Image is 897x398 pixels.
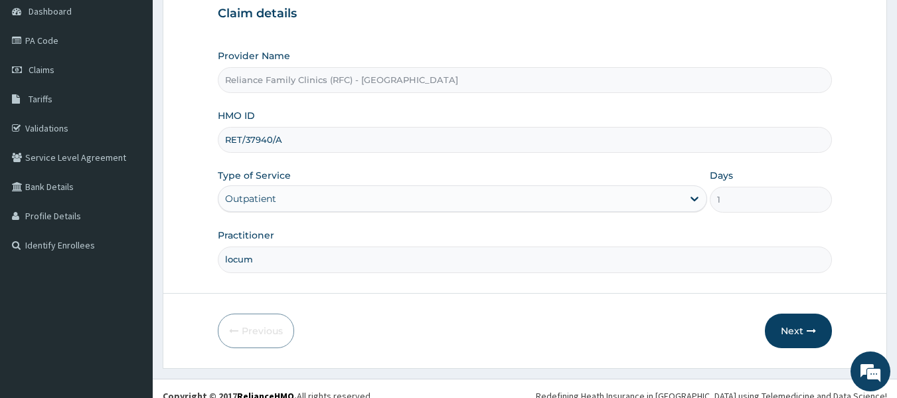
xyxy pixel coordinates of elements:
span: Dashboard [29,5,72,17]
img: d_794563401_company_1708531726252_794563401 [25,66,54,100]
label: Practitioner [218,229,274,242]
div: Minimize live chat window [218,7,250,39]
span: Claims [29,64,54,76]
div: Chat with us now [69,74,223,92]
input: Enter HMO ID [218,127,833,153]
h3: Claim details [218,7,833,21]
label: Type of Service [218,169,291,182]
span: We're online! [77,116,183,250]
label: Days [710,169,733,182]
button: Next [765,314,832,348]
textarea: Type your message and hit 'Enter' [7,260,253,307]
div: Outpatient [225,192,276,205]
span: Tariffs [29,93,52,105]
button: Previous [218,314,294,348]
label: Provider Name [218,49,290,62]
input: Enter Name [218,247,833,272]
label: HMO ID [218,109,255,122]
